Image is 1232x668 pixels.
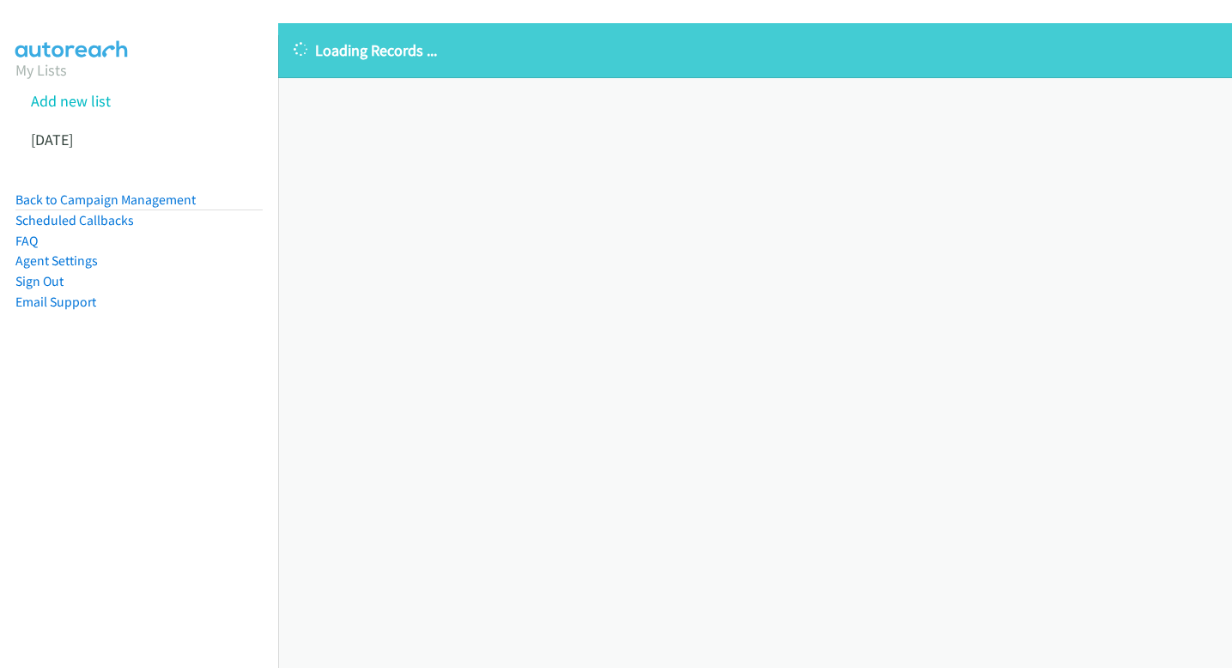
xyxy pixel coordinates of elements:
[294,39,1217,62] p: Loading Records ...
[31,91,111,111] a: Add new list
[15,191,196,208] a: Back to Campaign Management
[15,233,38,249] a: FAQ
[15,60,67,80] a: My Lists
[15,252,98,269] a: Agent Settings
[15,212,134,228] a: Scheduled Callbacks
[15,273,64,289] a: Sign Out
[15,294,96,310] a: Email Support
[31,130,73,149] a: [DATE]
